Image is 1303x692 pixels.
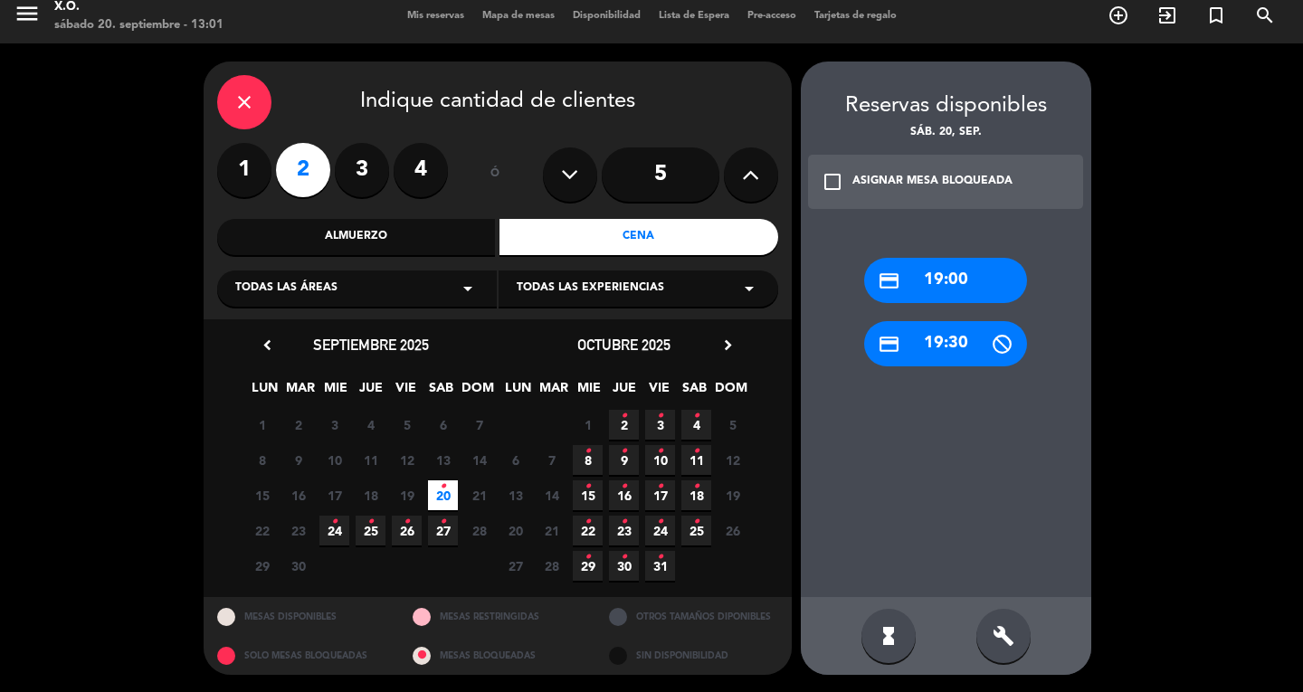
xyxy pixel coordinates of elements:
i: credit_card [878,333,900,355]
i: arrow_drop_down [457,278,479,299]
label: 2 [276,143,330,197]
div: Almuerzo [217,219,496,255]
span: 24 [645,516,675,545]
span: 10 [645,445,675,475]
span: 16 [609,480,639,510]
span: 12 [392,445,422,475]
i: • [693,507,699,536]
div: MESAS DISPONIBLES [204,597,400,636]
i: • [693,402,699,431]
span: 2 [609,410,639,440]
span: LUN [503,377,533,407]
span: 3 [319,410,349,440]
i: • [621,543,627,572]
span: 10 [319,445,349,475]
i: close [233,91,255,113]
span: 6 [428,410,458,440]
div: MESAS BLOQUEADAS [399,636,595,675]
span: 31 [645,551,675,581]
span: 7 [464,410,494,440]
div: Indique cantidad de clientes [217,75,778,129]
i: • [621,472,627,501]
span: octubre 2025 [577,336,671,354]
span: 19 [718,480,747,510]
span: Todas las áreas [235,280,338,298]
span: DOM [461,377,491,407]
div: SIN DISPONIBILIDAD [595,636,792,675]
span: 16 [283,480,313,510]
span: 8 [247,445,277,475]
span: 14 [537,480,566,510]
span: 23 [609,516,639,545]
i: • [621,402,627,431]
span: 21 [537,516,566,545]
span: 19 [392,480,422,510]
span: 25 [356,516,385,545]
span: 12 [718,445,747,475]
span: 28 [537,551,566,581]
span: 26 [718,516,747,545]
div: 19:30 [864,321,1027,366]
span: 11 [356,445,385,475]
span: 29 [247,551,277,581]
span: 22 [247,516,277,545]
span: 24 [319,516,349,545]
span: 3 [645,410,675,440]
i: • [585,437,591,466]
i: • [440,472,446,501]
div: sáb. 20, sep. [801,124,1091,142]
span: 25 [681,516,711,545]
span: 18 [681,480,711,510]
span: septiembre 2025 [313,336,429,354]
i: • [657,437,663,466]
span: 30 [609,551,639,581]
span: Lista de Espera [650,11,738,21]
span: Disponibilidad [564,11,650,21]
span: 29 [573,551,603,581]
i: • [657,507,663,536]
span: 9 [283,445,313,475]
span: 15 [247,480,277,510]
i: search [1254,5,1276,26]
span: 17 [645,480,675,510]
span: 23 [283,516,313,545]
i: • [367,507,374,536]
span: 28 [464,516,494,545]
span: 14 [464,445,494,475]
i: • [621,437,627,466]
div: MESAS RESTRINGIDAS [399,597,595,636]
span: 4 [356,410,385,440]
i: • [404,507,410,536]
span: 15 [573,480,603,510]
i: chevron_left [258,336,277,355]
span: 17 [319,480,349,510]
span: 20 [500,516,530,545]
span: Mapa de mesas [473,11,564,21]
span: 18 [356,480,385,510]
i: • [657,402,663,431]
i: add_circle_outline [1108,5,1129,26]
i: • [585,543,591,572]
i: build [993,625,1014,647]
div: Cena [499,219,778,255]
i: hourglass_full [878,625,899,647]
i: credit_card [878,270,900,292]
i: • [693,437,699,466]
span: 21 [464,480,494,510]
span: Mis reservas [398,11,473,21]
span: 26 [392,516,422,545]
span: 27 [500,551,530,581]
span: VIE [391,377,421,407]
div: sábado 20. septiembre - 13:01 [54,16,224,34]
label: 1 [217,143,271,197]
span: MAR [285,377,315,407]
i: • [657,472,663,501]
i: arrow_drop_down [738,278,760,299]
span: 5 [392,410,422,440]
div: OTROS TAMAÑOS DIPONIBLES [595,597,792,636]
span: 1 [247,410,277,440]
span: JUE [609,377,639,407]
span: 30 [283,551,313,581]
span: Pre-acceso [738,11,805,21]
span: 9 [609,445,639,475]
